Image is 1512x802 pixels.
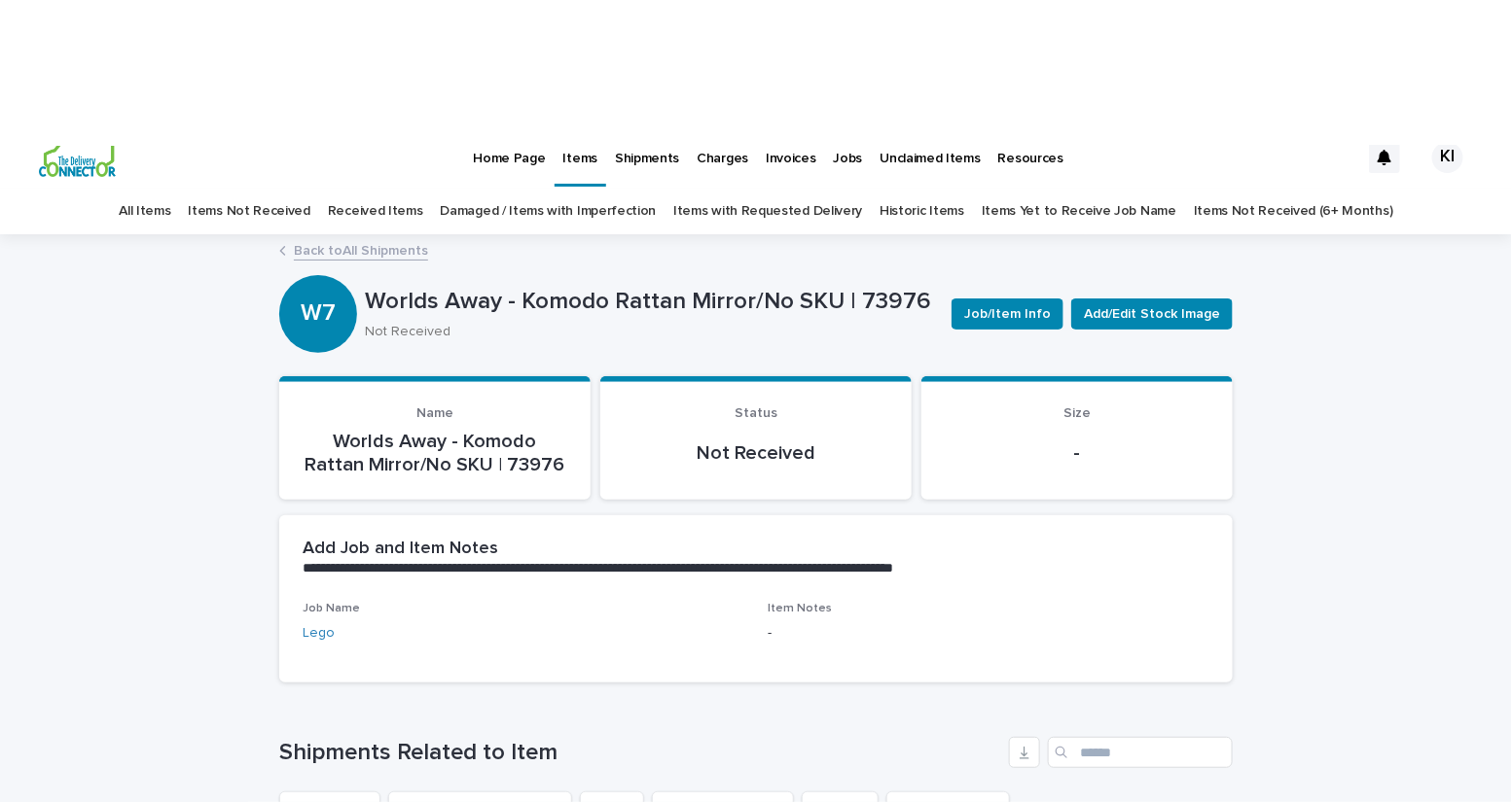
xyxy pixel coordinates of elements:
a: Damaged / Items with Imperfection [441,189,657,234]
p: Shipments [615,126,679,167]
a: All Items [119,189,170,234]
button: Job/Item Info [952,298,1063,330]
a: Items [555,126,606,184]
a: Invoices [757,126,825,187]
p: Not Received [624,441,888,465]
span: Item Notes [768,603,832,614]
button: Add/Edit Stock Image [1071,298,1233,330]
a: Items Not Received [188,189,309,234]
a: Charges [688,126,757,187]
span: Size [1063,406,1091,420]
span: Job Name [303,603,360,614]
a: Shipments [606,126,688,187]
input: Search [1048,737,1233,768]
div: KI [1432,142,1463,173]
h1: Shipments Related to Item [279,739,1001,767]
a: Items Yet to Receive Job Name [982,189,1176,234]
span: Status [735,406,777,420]
p: Worlds Away - Komodo Rattan Mirror/No SKU | 73976 [303,430,567,476]
a: Received Items [328,189,423,234]
p: Charges [697,126,748,167]
a: Home Page [464,126,554,187]
a: Items with Requested Delivery [673,189,862,234]
a: Lego [303,623,335,644]
h2: Add Job and Item Notes [303,539,498,560]
p: Worlds Away - Komodo Rattan Mirror/No SKU | 73976 [365,288,936,316]
p: Home Page [473,126,545,167]
p: Not Received [365,324,928,340]
p: Items [563,126,597,167]
span: Job/Item Info [964,304,1051,324]
a: Back toAll Shipments [294,238,428,261]
p: - [945,441,1209,465]
span: Add/Edit Stock Image [1084,304,1220,324]
a: Items Not Received (6+ Months) [1194,189,1393,234]
span: Name [416,406,453,420]
p: Invoices [766,126,816,167]
p: Resources [998,126,1063,167]
p: - [768,623,1209,644]
a: Resources [990,126,1072,187]
img: aCWQmA6OSGG0Kwt8cj3c [39,138,116,177]
p: Jobs [834,126,863,167]
p: Unclaimed Items [881,126,981,167]
a: Jobs [825,126,872,187]
a: Unclaimed Items [872,126,990,187]
a: Historic Items [880,189,964,234]
div: W7 [279,222,357,328]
